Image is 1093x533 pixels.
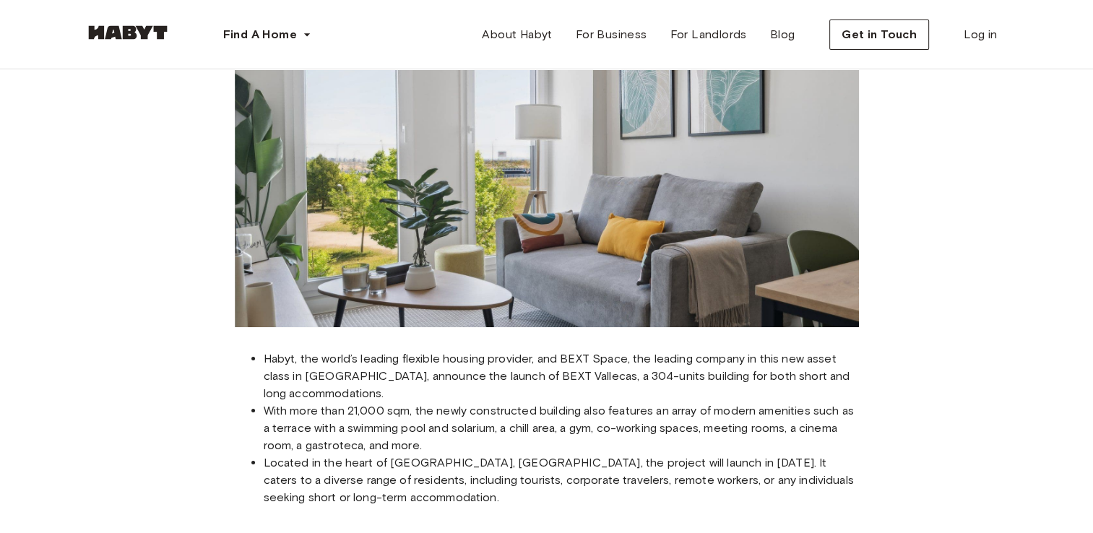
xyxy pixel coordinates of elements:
a: Log in [952,20,1008,49]
span: Log in [964,26,997,43]
li: Located in the heart of [GEOGRAPHIC_DATA], [GEOGRAPHIC_DATA], the project will launch in [DATE]. ... [264,454,859,506]
span: Get in Touch [842,26,917,43]
img: Vallecas (Madrid) Welcomes a New Concept of Flexible Housing [235,15,859,327]
a: About Habyt [470,20,563,49]
span: For Landlords [670,26,746,43]
li: With more than 21,000 sqm, the newly constructed building also features an array of modern amenit... [264,402,859,454]
span: Blog [770,26,795,43]
button: Get in Touch [829,19,929,50]
span: For Business [576,26,647,43]
li: Habyt, the world’s leading flexible housing provider, and BEXT Space, the leading company in this... [264,350,859,402]
span: Find A Home [223,26,297,43]
a: For Landlords [658,20,758,49]
button: Find A Home [212,20,323,49]
a: For Business [564,20,659,49]
span: About Habyt [482,26,552,43]
a: Blog [759,20,807,49]
img: Habyt [85,25,171,40]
